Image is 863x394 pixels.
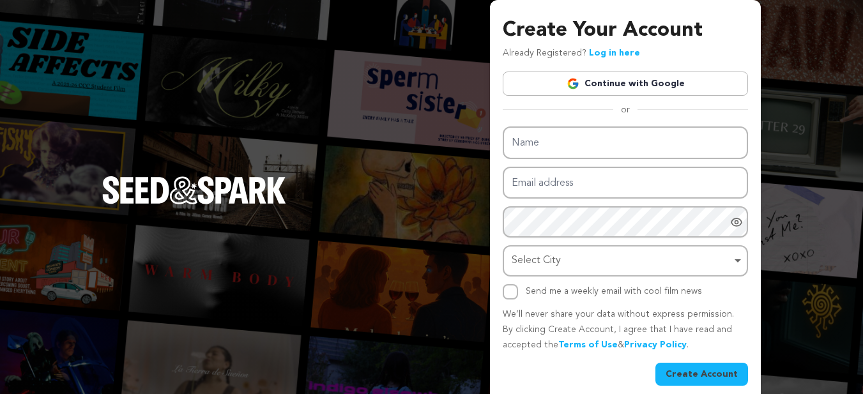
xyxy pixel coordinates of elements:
label: Send me a weekly email with cool film news [526,287,702,296]
img: Google logo [567,77,579,90]
a: Log in here [589,49,640,57]
a: Privacy Policy [624,340,687,349]
input: Email address [503,167,748,199]
h3: Create Your Account [503,15,748,46]
a: Show password as plain text. Warning: this will display your password on the screen. [730,216,743,229]
div: Select City [512,252,731,270]
input: Name [503,126,748,159]
a: Terms of Use [558,340,618,349]
button: Create Account [655,363,748,386]
img: Seed&Spark Logo [102,176,286,204]
p: Already Registered? [503,46,640,61]
a: Seed&Spark Homepage [102,176,286,230]
a: Continue with Google [503,72,748,96]
p: We’ll never share your data without express permission. By clicking Create Account, I agree that ... [503,307,748,352]
span: or [613,103,638,116]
